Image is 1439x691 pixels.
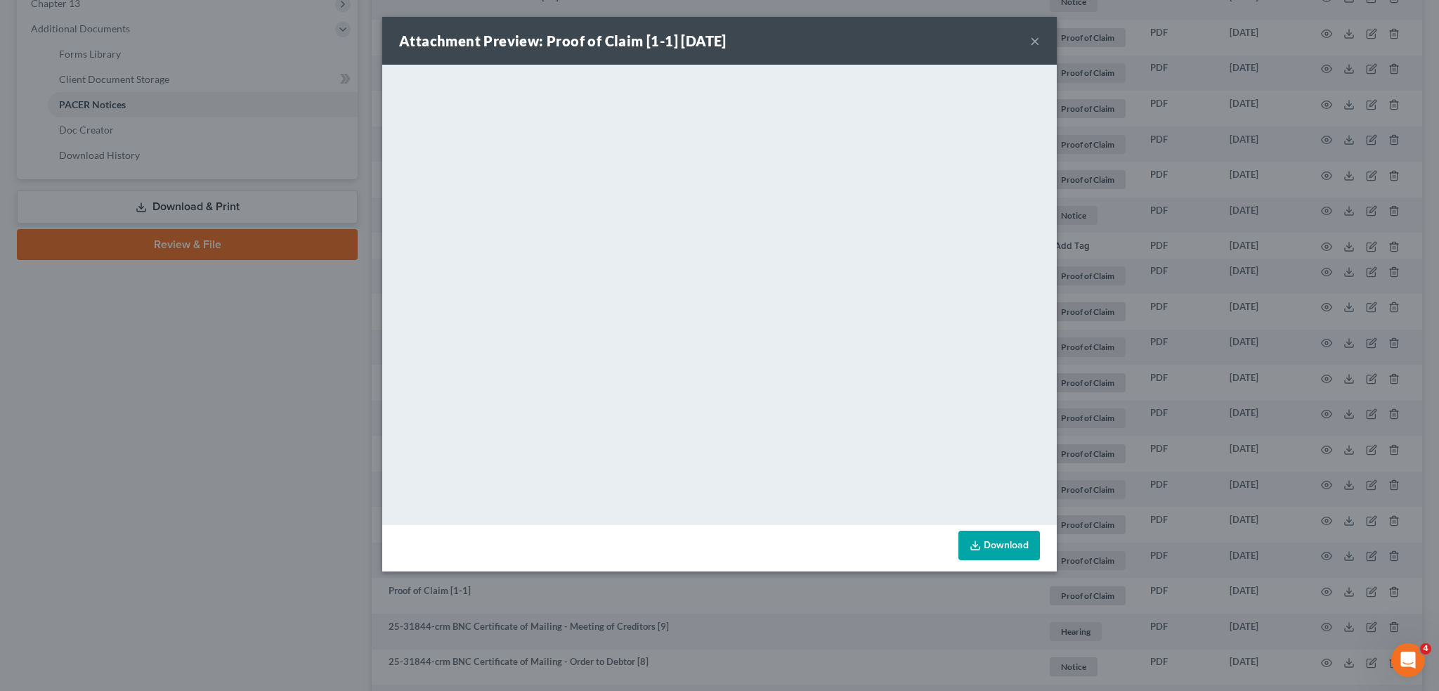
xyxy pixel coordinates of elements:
[382,65,1057,522] iframe: <object ng-attr-data='[URL][DOMAIN_NAME]' type='application/pdf' width='100%' height='650px'></ob...
[1391,643,1425,677] iframe: Intercom live chat
[1030,32,1040,49] button: ×
[399,32,727,49] strong: Attachment Preview: Proof of Claim [1-1] [DATE]
[1420,643,1431,654] span: 4
[958,531,1040,560] a: Download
